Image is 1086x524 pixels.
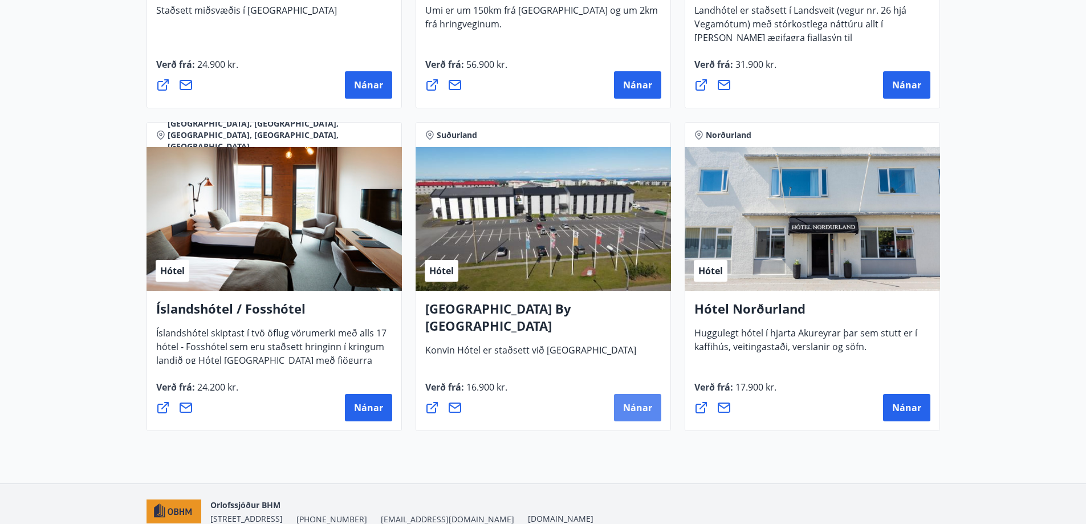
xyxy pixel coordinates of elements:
[425,381,507,403] span: Verð frá :
[437,129,477,141] span: Suðurland
[425,300,661,343] h4: [GEOGRAPHIC_DATA] By [GEOGRAPHIC_DATA]
[698,265,723,277] span: Hótel
[156,58,238,80] span: Verð frá :
[425,4,658,39] span: Umi er um 150km frá [GEOGRAPHIC_DATA] og um 2km frá hringveginum.
[694,4,906,80] span: Landhótel er staðsett í Landsveit (vegur nr. 26 hjá Vegamótum) með stórkostlega náttúru allt í [P...
[623,79,652,91] span: Nánar
[345,71,392,99] button: Nánar
[892,79,921,91] span: Nánar
[614,71,661,99] button: Nánar
[883,394,930,421] button: Nánar
[528,513,593,524] a: [DOMAIN_NAME]
[733,58,776,71] span: 31.900 kr.
[156,300,392,326] h4: Íslandshótel / Fosshótel
[210,499,280,510] span: Orlofssjóður BHM
[354,79,383,91] span: Nánar
[464,58,507,71] span: 56.900 kr.
[892,401,921,414] span: Nánar
[156,4,337,26] span: Staðsett miðsvæðis í [GEOGRAPHIC_DATA]
[464,381,507,393] span: 16.900 kr.
[429,265,454,277] span: Hótel
[425,344,636,365] span: Konvin Hótel er staðsett við [GEOGRAPHIC_DATA]
[614,394,661,421] button: Nánar
[733,381,776,393] span: 17.900 kr.
[156,327,387,389] span: Íslandshótel skiptast í tvö öflug vörumerki með alls 17 hótel - Fosshótel sem eru staðsett hringi...
[354,401,383,414] span: Nánar
[425,58,507,80] span: Verð frá :
[706,129,751,141] span: Norðurland
[623,401,652,414] span: Nánar
[694,327,917,362] span: Huggulegt hótel í hjarta Akureyrar þar sem stutt er í kaffihús, veitingastaði, verslanir og söfn.
[694,58,776,80] span: Verð frá :
[195,381,238,393] span: 24.200 kr.
[156,381,238,403] span: Verð frá :
[168,118,392,152] span: [GEOGRAPHIC_DATA], [GEOGRAPHIC_DATA], [GEOGRAPHIC_DATA], [GEOGRAPHIC_DATA], [GEOGRAPHIC_DATA]
[147,499,202,524] img: c7HIBRK87IHNqKbXD1qOiSZFdQtg2UzkX3TnRQ1O.png
[694,381,776,403] span: Verð frá :
[160,265,185,277] span: Hótel
[883,71,930,99] button: Nánar
[195,58,238,71] span: 24.900 kr.
[345,394,392,421] button: Nánar
[694,300,930,326] h4: Hótel Norðurland
[210,513,283,524] span: [STREET_ADDRESS]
